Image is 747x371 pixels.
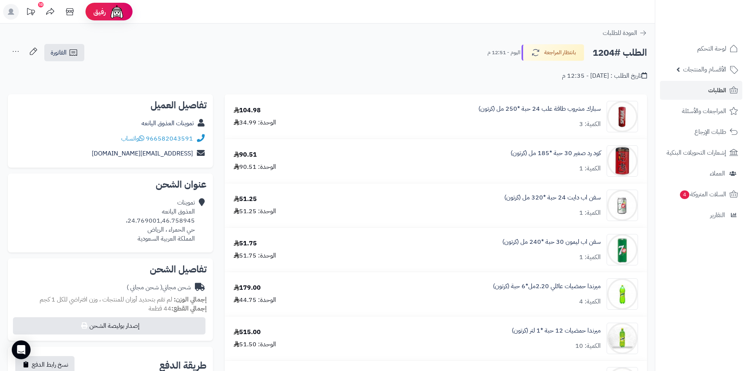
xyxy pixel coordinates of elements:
div: الكمية: 1 [579,164,601,173]
img: 1747566256-XP8G23evkchGmxKUr8YaGb2gsq2hZno4-90x90.jpg [607,323,638,354]
div: الكمية: 1 [579,208,601,217]
strong: إجمالي القطع: [171,304,207,313]
div: الوحدة: 34.99 [234,118,276,127]
div: تاريخ الطلب : [DATE] - 12:35 م [562,71,647,80]
a: سفن اب دايت 24 حبة *320 مل (كرتون) [504,193,601,202]
a: كود رد صغير 30 حبة *185 مل (كرتون) [511,149,601,158]
button: إصدار بوليصة الشحن [13,317,205,334]
div: 179.00 [234,283,261,292]
div: 51.75 [234,239,257,248]
a: العملاء [660,164,742,183]
a: المراجعات والأسئلة [660,102,742,121]
span: العودة للطلبات [603,28,637,38]
div: Open Intercom Messenger [12,340,31,359]
a: طلبات الإرجاع [660,122,742,141]
span: الأقسام والمنتجات [683,64,726,75]
span: 4 [680,190,689,199]
span: نسخ رابط الدفع [32,360,68,369]
div: 51.25 [234,195,257,204]
a: إشعارات التحويلات البنكية [660,143,742,162]
h2: طريقة الدفع [159,361,207,370]
div: الكمية: 4 [579,297,601,306]
span: المراجعات والأسئلة [682,106,726,117]
a: تموينات العذوق اليانعه [142,119,194,128]
span: إشعارات التحويلات البنكية [667,147,726,158]
a: العودة للطلبات [603,28,647,38]
a: 966582043591 [146,134,193,143]
span: الفاتورة [51,48,67,57]
a: لوحة التحكم [660,39,742,58]
div: 10 [38,2,44,7]
div: الوحدة: 44.75 [234,296,276,305]
a: الفاتورة [44,44,84,61]
a: ميرندا حمضيات 12 حبة *1 لتر (كرتون) [512,326,601,335]
strong: إجمالي الوزن: [174,295,207,304]
h2: تفاصيل العميل [14,101,207,110]
h2: عنوان الشحن [14,180,207,189]
div: 515.00 [234,328,261,337]
span: ( شحن مجاني ) [127,283,162,292]
img: ai-face.png [109,4,125,20]
div: الوحدة: 51.25 [234,207,276,216]
div: تموينات العذوق اليانعه 24.769001,46.758945، حي الحمراء ، الرياض المملكة العربية السعودية [126,198,195,243]
div: الكمية: 1 [579,253,601,262]
img: 1747544486-c60db756-6ee7-44b0-a7d4-ec449800-90x90.jpg [607,278,638,310]
a: السلات المتروكة4 [660,185,742,204]
div: 104.98 [234,106,261,115]
span: التقارير [710,210,725,221]
img: 1747517517-f85b5201-d493-429b-b138-9978c401-90x90.jpg [607,101,638,132]
a: ميرندا حمضيات عائلي 2.20مل*6 حبة (كرتون) [493,282,601,291]
div: الوحدة: 51.75 [234,251,276,260]
h2: الطلب #1204 [593,45,647,61]
div: شحن مجاني [127,283,191,292]
small: 44 قطعة [149,304,207,313]
span: رفيق [93,7,106,16]
span: العملاء [710,168,725,179]
span: لم تقم بتحديد أوزان للمنتجات ، وزن افتراضي للكل 1 كجم [40,295,172,304]
a: سفن اب ليمون 30 حبة *240 مل (كرتون) [502,238,601,247]
div: الكمية: 10 [575,342,601,351]
small: اليوم - 12:51 م [487,49,520,57]
img: 1747541124-caa6673e-b677-477c-bbb4-b440b79b-90x90.jpg [607,234,638,265]
img: 1747536337-61lY7EtfpmL._AC_SL1500-90x90.jpg [607,145,638,177]
a: تحديثات المنصة [21,4,40,22]
a: الطلبات [660,81,742,100]
div: الوحدة: 90.51 [234,163,276,172]
img: 1747540408-7a431d2a-4456-4a4d-8b76-9a07e3ea-90x90.jpg [607,190,638,221]
div: الكمية: 3 [579,120,601,129]
button: بانتظار المراجعة [522,44,584,61]
a: التقارير [660,206,742,225]
span: لوحة التحكم [697,43,726,54]
div: 90.51 [234,150,257,159]
span: الطلبات [708,85,726,96]
a: [EMAIL_ADDRESS][DOMAIN_NAME] [92,149,193,158]
span: السلات المتروكة [679,189,726,200]
div: الوحدة: 51.50 [234,340,276,349]
a: واتساب [121,134,144,143]
h2: تفاصيل الشحن [14,265,207,274]
a: سبارك مشروب طاقة علب 24 حبة *250 مل (كرتون) [478,104,601,113]
span: طلبات الإرجاع [694,126,726,137]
